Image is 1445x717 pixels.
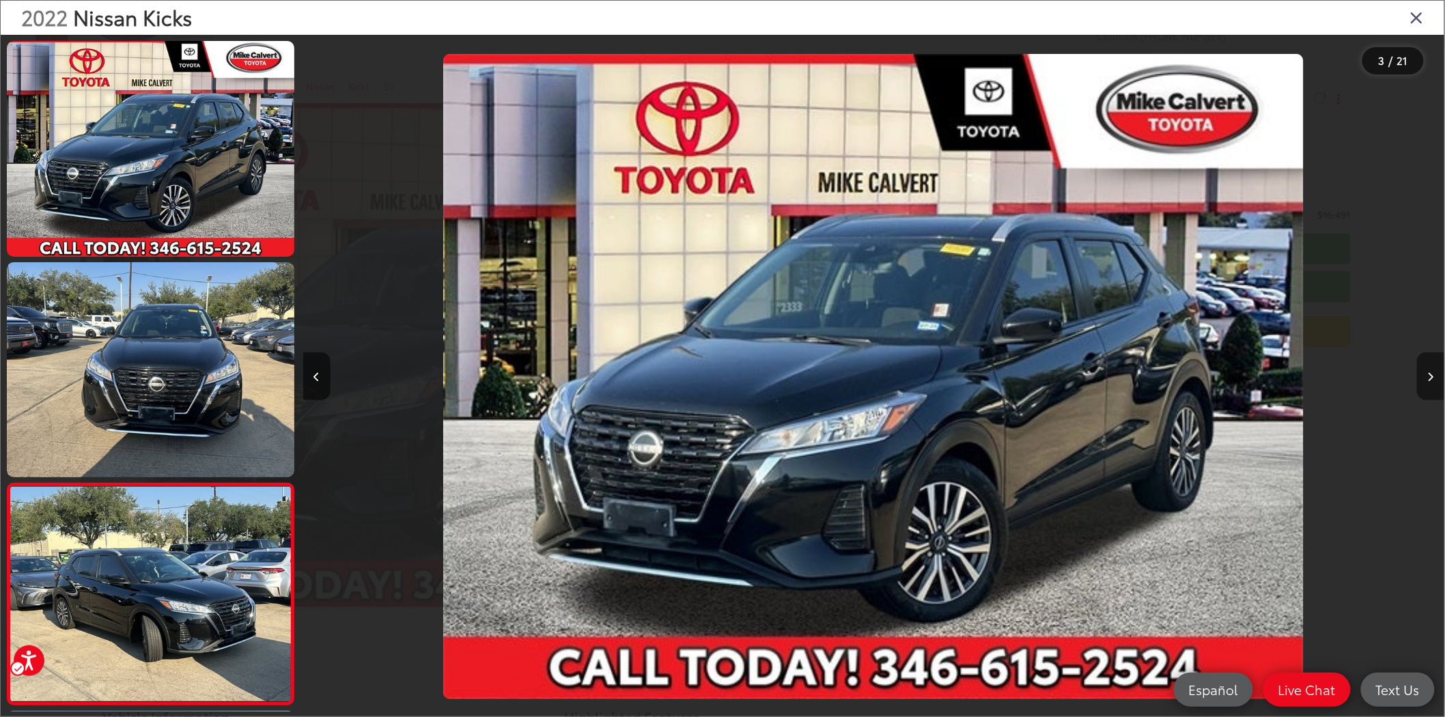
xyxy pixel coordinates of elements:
a: Español [1174,673,1253,707]
img: 2022 Nissan Kicks SV [8,487,294,701]
span: Español [1182,681,1245,698]
span: 3 [1379,53,1385,68]
span: 21 [1397,53,1408,68]
span: / [1388,56,1394,66]
span: Nissan Kicks [73,2,192,31]
span: 2022 [21,2,68,31]
button: Previous image [303,352,331,400]
span: Live Chat [1272,681,1343,698]
button: Next image [1417,352,1444,400]
a: Text Us [1361,673,1435,707]
img: 2022 Nissan Kicks SV [443,54,1304,699]
div: 2022 Nissan Kicks SV 0 [303,54,1444,699]
span: Text Us [1369,681,1427,698]
i: Close gallery [1410,8,1424,26]
img: 2022 Nissan Kicks SV [4,39,297,259]
img: 2022 Nissan Kicks SV [4,259,297,479]
a: Live Chat [1263,673,1351,707]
